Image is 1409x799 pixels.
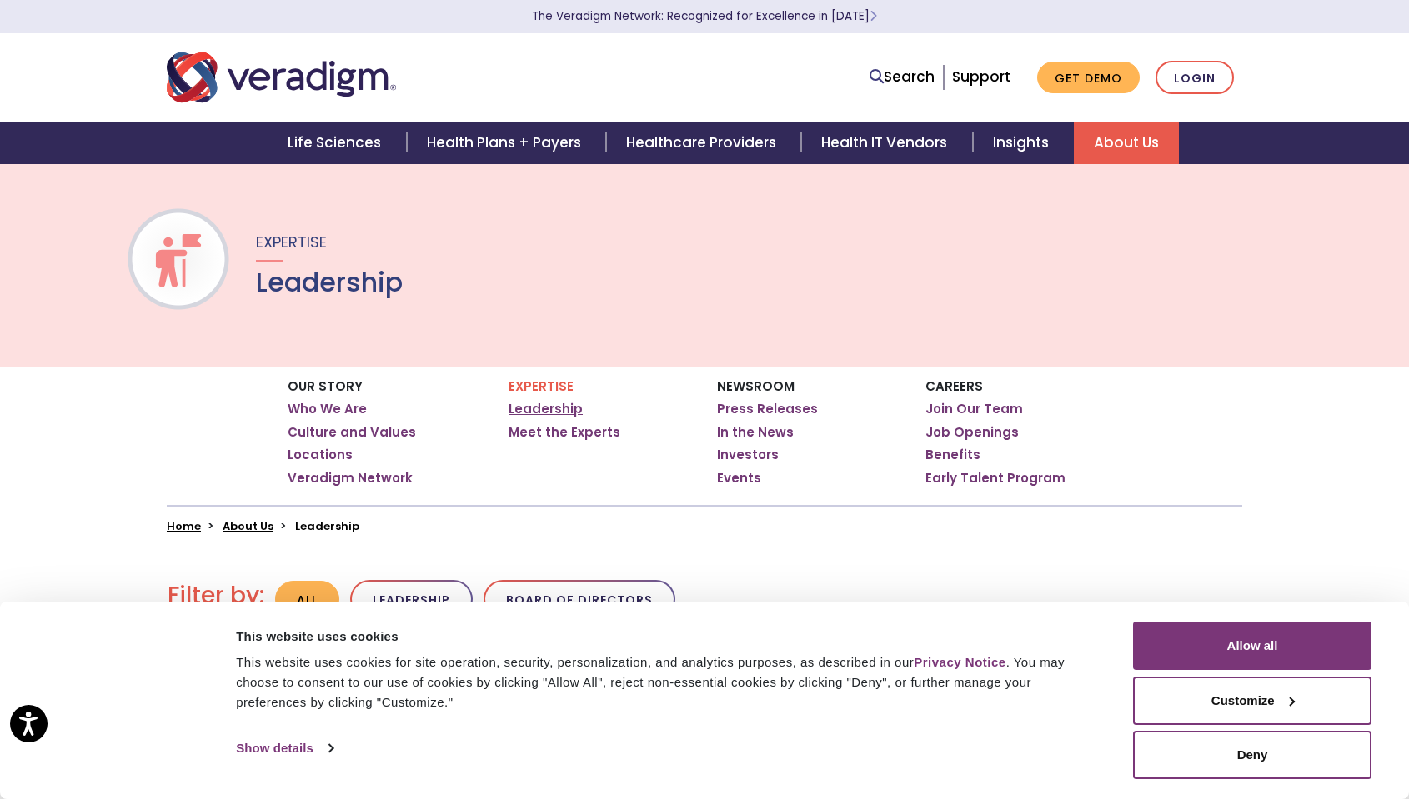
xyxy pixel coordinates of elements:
h1: Leadership [256,267,403,298]
button: Leadership [350,580,473,619]
a: In the News [717,424,794,441]
div: This website uses cookies [236,627,1096,647]
a: Leadership [509,401,583,417]
a: Health IT Vendors [801,122,972,164]
a: The Veradigm Network: Recognized for Excellence in [DATE]Learn More [532,8,877,24]
a: Locations [288,447,353,463]
a: Veradigm Network [288,470,413,487]
button: Board of Directors [484,580,675,619]
a: Press Releases [717,401,818,417]
a: Login [1156,61,1234,95]
a: Job Openings [925,424,1019,441]
button: Allow all [1133,622,1371,670]
h2: Filter by: [168,582,264,610]
span: Learn More [870,8,877,24]
a: Investors [717,447,779,463]
a: Show details [236,736,333,761]
a: Healthcare Providers [606,122,801,164]
a: Events [717,470,761,487]
a: Privacy Notice [914,655,1005,669]
a: Culture and Values [288,424,416,441]
a: Health Plans + Payers [407,122,606,164]
div: This website uses cookies for site operation, security, personalization, and analytics purposes, ... [236,652,1096,712]
a: About Us [223,518,273,534]
a: Early Talent Program [925,470,1066,487]
a: Life Sciences [268,122,406,164]
a: Get Demo [1037,62,1140,94]
img: Veradigm logo [167,50,396,105]
a: Support [952,67,1010,87]
iframe: Drift Chat Widget [1089,679,1389,779]
span: Expertise [256,232,327,252]
a: Insights [973,122,1074,164]
a: Home [167,518,201,534]
button: Customize [1133,677,1371,725]
a: Who We Are [288,401,367,417]
a: Join Our Team [925,401,1023,417]
a: Benefits [925,447,980,463]
a: Search [870,66,935,88]
a: Meet the Experts [509,424,620,441]
a: About Us [1074,122,1179,164]
button: All [275,581,339,618]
